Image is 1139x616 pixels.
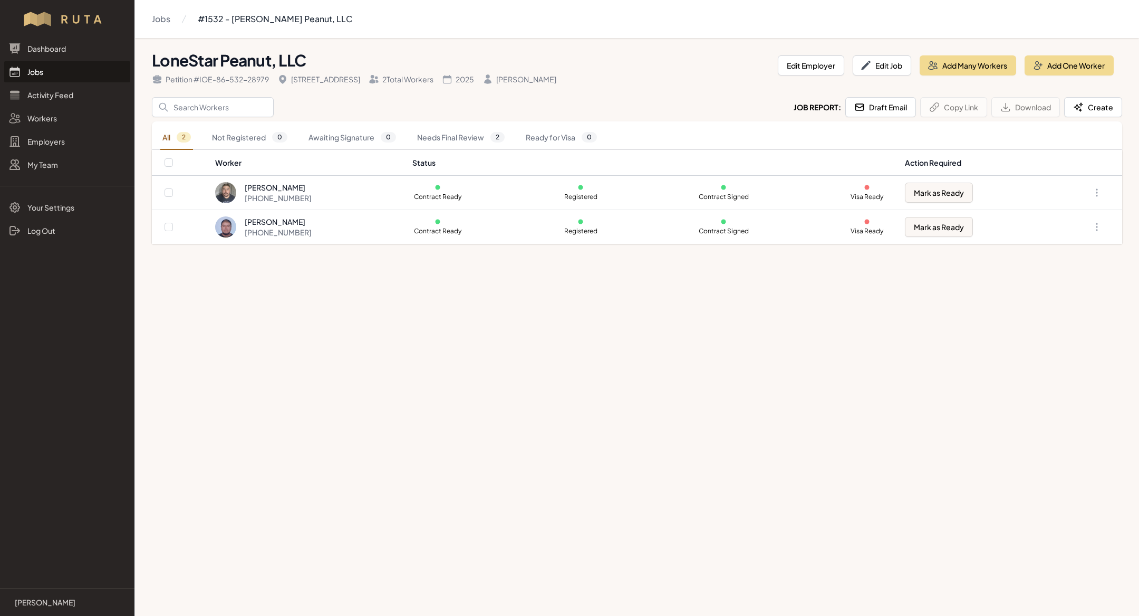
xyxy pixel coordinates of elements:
h1: LoneStar Peanut, LLC [152,51,769,70]
a: My Team [4,154,130,175]
button: Mark as Ready [905,217,973,237]
button: Copy Link [920,97,987,117]
button: Add Many Workers [920,55,1016,75]
button: Edit Job [853,55,911,75]
span: 2 [177,132,191,143]
div: [PHONE_NUMBER] [245,227,312,238]
input: Search Workers [152,97,274,117]
a: [PERSON_NAME] [8,597,126,608]
button: Draft Email [845,97,916,117]
button: Download [991,97,1060,117]
a: #1532 - [PERSON_NAME] Peanut, LLC [198,8,352,30]
th: Status [406,150,899,176]
p: Registered [555,193,606,201]
button: Mark as Ready [905,183,973,203]
div: [PERSON_NAME] [245,182,312,193]
h2: Job Report: [794,102,841,112]
div: [STREET_ADDRESS] [277,74,360,84]
nav: Tabs [152,126,1122,150]
a: Not Registered [210,126,289,150]
a: Dashboard [4,38,130,59]
p: Contract Signed [698,227,749,235]
span: 0 [272,132,287,143]
span: 0 [381,132,396,143]
p: Visa Ready [842,227,892,235]
a: Workers [4,108,130,129]
p: Contract Signed [698,193,749,201]
th: Action Required [899,150,1048,176]
div: Worker [215,157,400,168]
span: 0 [582,132,597,143]
a: Activity Feed [4,84,130,106]
p: [PERSON_NAME] [15,597,75,608]
button: Edit Employer [778,55,844,75]
a: Needs Final Review [415,126,507,150]
a: Employers [4,131,130,152]
div: 2025 [442,74,474,84]
a: Your Settings [4,197,130,218]
p: Registered [555,227,606,235]
p: Contract Ready [412,193,463,201]
a: Jobs [4,61,130,82]
span: 2 [490,132,505,143]
div: 2 Total Workers [369,74,433,84]
a: Awaiting Signature [306,126,398,150]
a: All [160,126,193,150]
a: Ready for Visa [524,126,599,150]
p: Visa Ready [842,193,892,201]
button: Add One Worker [1025,55,1114,75]
p: Contract Ready [412,227,463,235]
a: Jobs [152,8,170,30]
div: [PHONE_NUMBER] [245,193,312,203]
a: Log Out [4,220,130,241]
button: Create [1064,97,1122,117]
div: Petition # IOE-86-532-28979 [152,74,269,84]
img: Workflow [22,11,112,27]
div: [PERSON_NAME] [245,216,312,227]
div: [PERSON_NAME] [482,74,556,84]
nav: Breadcrumb [152,8,352,30]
